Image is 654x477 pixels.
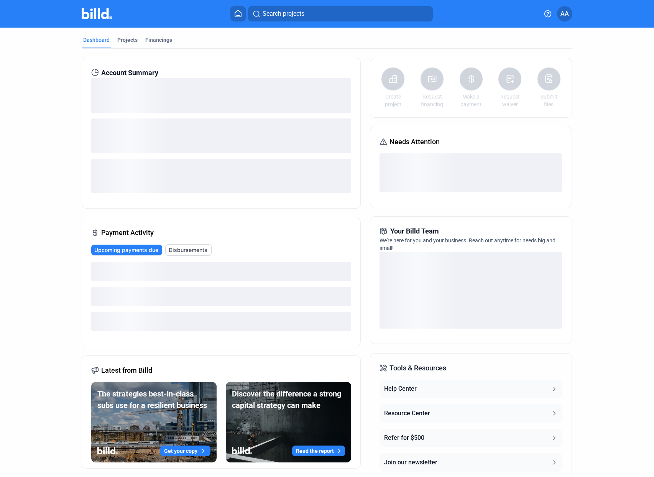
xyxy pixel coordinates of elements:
div: Help Center [384,384,417,393]
button: Join our newsletter [380,453,562,472]
span: AA [560,9,569,18]
span: We're here for you and your business. Reach out anytime for needs big and small! [380,237,555,251]
button: Search projects [248,6,433,21]
button: Read the report [292,446,345,456]
div: loading [91,262,351,281]
span: Upcoming payments due [94,246,158,254]
div: loading [91,287,351,306]
button: Refer for $500 [380,429,562,447]
span: Search projects [263,9,304,18]
button: Resource Center [380,404,562,423]
a: Make a payment [458,93,485,108]
div: Resource Center [384,409,430,418]
img: Billd Company Logo [82,8,112,19]
span: Needs Attention [389,137,440,147]
span: Latest from Billd [101,365,152,376]
div: The strategies best-in-class subs use for a resilient business [97,388,210,411]
div: loading [91,118,351,153]
a: Submit files [536,93,562,108]
div: Refer for $500 [384,433,424,442]
button: Help Center [380,380,562,398]
span: Your Billd Team [390,226,439,237]
span: Account Summary [101,67,158,78]
div: Join our newsletter [384,458,437,467]
button: Upcoming payments due [91,245,162,255]
div: Financings [145,36,172,44]
button: AA [557,6,572,21]
div: loading [380,153,562,192]
a: Create project [380,93,406,108]
div: loading [91,78,351,113]
div: Projects [117,36,138,44]
div: loading [91,312,351,331]
a: Request financing [419,93,445,108]
button: Disbursements [165,244,212,256]
span: Tools & Resources [389,363,446,373]
span: Disbursements [169,246,207,254]
div: loading [380,252,562,329]
div: Discover the difference a strong capital strategy can make [232,388,345,411]
div: loading [91,159,351,193]
div: Dashboard [83,36,110,44]
span: Payment Activity [101,227,154,238]
a: Request waiver [496,93,523,108]
button: Get your copy [160,446,210,456]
